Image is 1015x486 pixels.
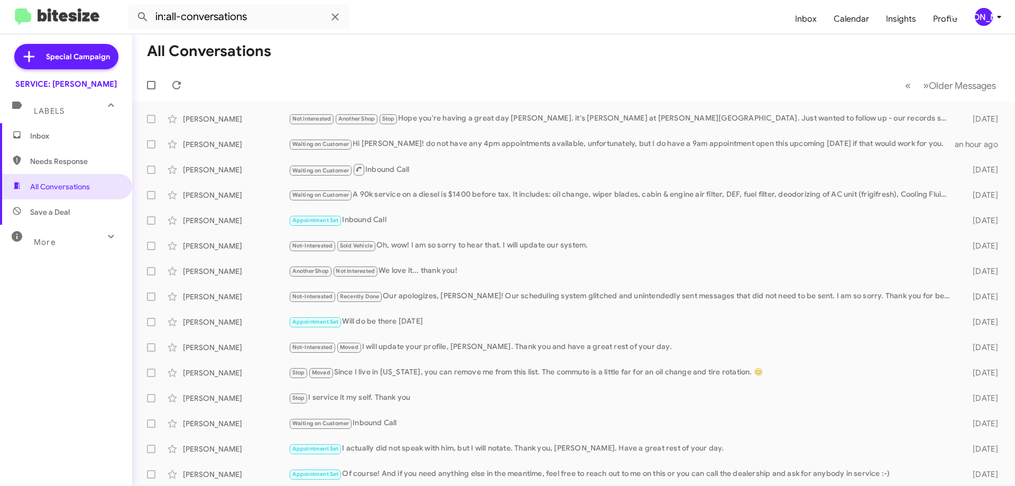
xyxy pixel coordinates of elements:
[956,393,1007,404] div: [DATE]
[289,265,956,277] div: We love it... thank you!
[899,75,917,96] button: Previous
[292,293,333,300] span: Not-Interested
[787,4,825,34] a: Inbox
[899,75,1002,96] nav: Page navigation example
[956,342,1007,353] div: [DATE]
[289,113,956,125] div: Hope you're having a great day [PERSON_NAME]. it's [PERSON_NAME] at [PERSON_NAME][GEOGRAPHIC_DATA...
[14,44,118,69] a: Special Campaign
[30,156,120,167] span: Needs Response
[312,369,330,376] span: Moved
[183,114,289,124] div: [PERSON_NAME]
[340,344,358,351] span: Moved
[183,266,289,277] div: [PERSON_NAME]
[289,366,956,379] div: Since I live in [US_STATE], you can remove me from this list. The commute is a little far for an ...
[956,368,1007,378] div: [DATE]
[289,417,956,429] div: Inbound Call
[917,75,1002,96] button: Next
[292,445,339,452] span: Appointment Set
[183,368,289,378] div: [PERSON_NAME]
[34,106,64,116] span: Labels
[289,392,956,404] div: I service it my self. Thank you
[338,115,375,122] span: Another Shop
[289,189,956,201] div: A 90k service on a diesel is $1400 before tax. It includes: oil change, wiper blades, cabin & eng...
[956,266,1007,277] div: [DATE]
[956,317,1007,327] div: [DATE]
[292,242,333,249] span: Not-Interested
[30,181,90,192] span: All Conversations
[929,80,996,91] span: Older Messages
[15,79,117,89] div: SERVICE: [PERSON_NAME]
[956,444,1007,454] div: [DATE]
[183,241,289,251] div: [PERSON_NAME]
[30,207,70,217] span: Save a Deal
[183,418,289,429] div: [PERSON_NAME]
[955,139,1007,150] div: an hour ago
[292,115,331,122] span: Not Interested
[183,291,289,302] div: [PERSON_NAME]
[289,443,956,455] div: I actually did not speak with him, but I will notate. Thank you, [PERSON_NAME]. Have a great rest...
[289,468,956,480] div: Of course! And if you need anything else in the meantime, feel free to reach out to me on this or...
[183,393,289,404] div: [PERSON_NAME]
[336,268,375,274] span: Not Interested
[289,240,956,252] div: Oh, wow! I am so sorry to hear that. I will update our system.
[292,191,349,198] span: Waiting on Customer
[966,8,1003,26] button: [PERSON_NAME]
[183,215,289,226] div: [PERSON_NAME]
[956,291,1007,302] div: [DATE]
[289,163,956,176] div: Inbound Call
[925,4,966,34] a: Profile
[340,242,373,249] span: Sold Vehicle
[289,290,956,302] div: Our apologizes, [PERSON_NAME]! Our scheduling system glitched and unintendedly sent messages that...
[382,115,395,122] span: Stop
[183,164,289,175] div: [PERSON_NAME]
[292,217,339,224] span: Appointment Set
[923,79,929,92] span: »
[183,139,289,150] div: [PERSON_NAME]
[46,51,110,62] span: Special Campaign
[956,164,1007,175] div: [DATE]
[292,344,333,351] span: Not-Interested
[292,268,329,274] span: Another Shop
[183,190,289,200] div: [PERSON_NAME]
[289,138,955,150] div: Hi [PERSON_NAME]! do not have any 4pm appointments available, unfortunately, but I do have a 9am ...
[289,341,956,353] div: I will update your profile, [PERSON_NAME]. Thank you and have a great rest of your day.
[34,237,56,247] span: More
[289,214,956,226] div: Inbound Call
[956,215,1007,226] div: [DATE]
[292,471,339,478] span: Appointment Set
[878,4,925,34] a: Insights
[128,4,350,30] input: Search
[956,418,1007,429] div: [DATE]
[292,420,349,427] span: Waiting on Customer
[956,114,1007,124] div: [DATE]
[956,190,1007,200] div: [DATE]
[292,167,349,174] span: Waiting on Customer
[30,131,120,141] span: Inbox
[905,79,911,92] span: «
[292,141,349,148] span: Waiting on Customer
[183,444,289,454] div: [PERSON_NAME]
[975,8,993,26] div: [PERSON_NAME]
[183,342,289,353] div: [PERSON_NAME]
[292,369,305,376] span: Stop
[956,469,1007,480] div: [DATE]
[956,241,1007,251] div: [DATE]
[183,317,289,327] div: [PERSON_NAME]
[825,4,878,34] a: Calendar
[183,469,289,480] div: [PERSON_NAME]
[147,43,271,60] h1: All Conversations
[292,395,305,401] span: Stop
[340,293,380,300] span: Recently Done
[292,318,339,325] span: Appointment Set
[289,316,956,328] div: Will do be there [DATE]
